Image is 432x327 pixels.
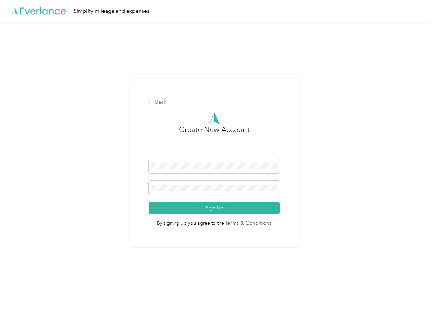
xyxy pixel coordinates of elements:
[149,202,280,214] button: Sign Up
[179,124,250,159] h3: Create New Account
[224,220,272,228] a: Terms & Conditions
[74,7,149,15] div: Simplify mileage and expenses
[149,214,280,228] span: By signing up you agree to the
[149,98,280,106] div: Back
